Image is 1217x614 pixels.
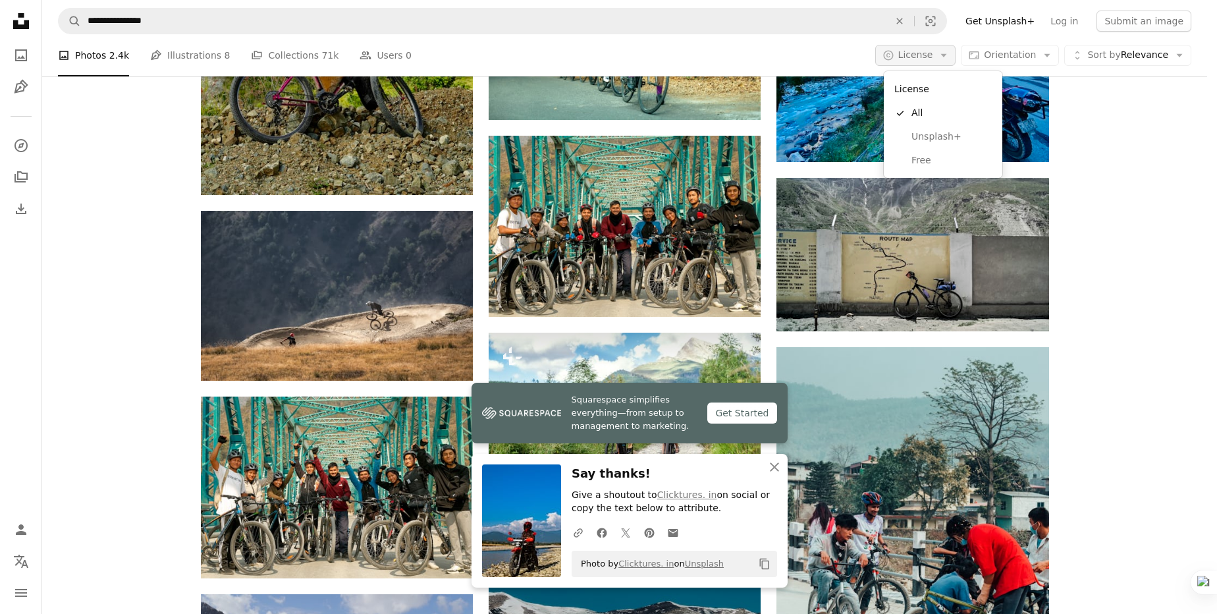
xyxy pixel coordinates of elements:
[898,49,933,60] span: License
[884,71,1002,178] div: License
[961,45,1059,66] button: Orientation
[889,76,997,101] div: License
[911,130,992,144] span: Unsplash+
[875,45,956,66] button: License
[911,107,992,120] span: All
[911,154,992,167] span: Free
